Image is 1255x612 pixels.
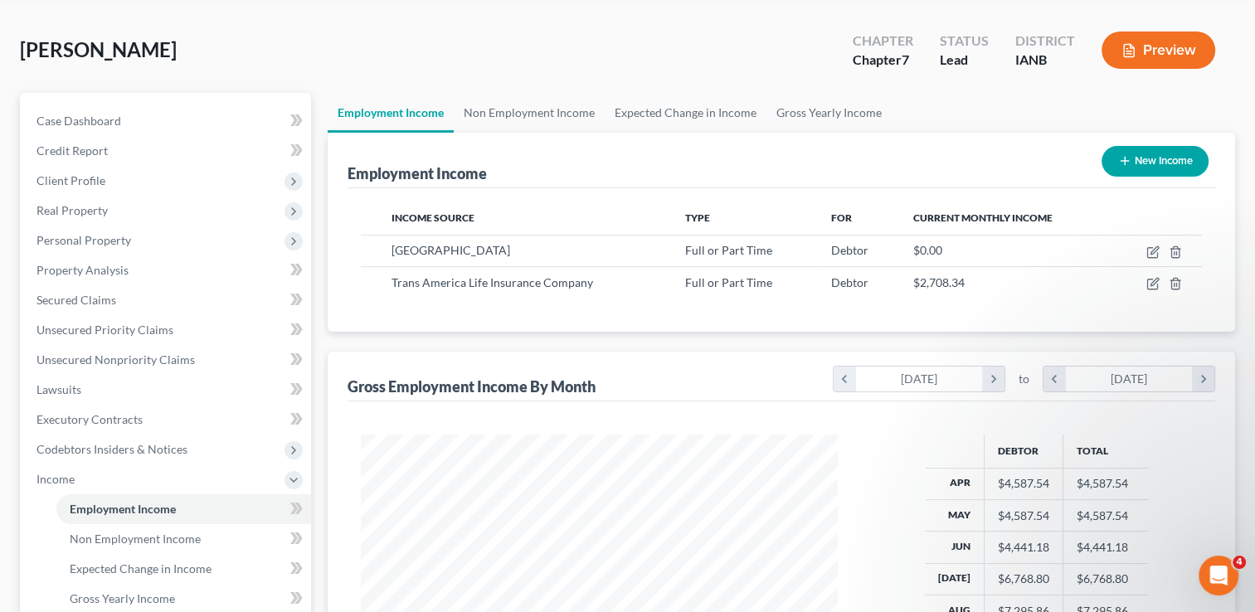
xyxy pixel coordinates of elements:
button: Preview [1102,32,1215,69]
span: 7 [902,51,909,67]
span: Secured Claims [36,293,116,307]
span: Current Monthly Income [913,211,1053,224]
iframe: Intercom live chat [1199,556,1238,595]
a: Gross Yearly Income [766,93,892,133]
span: Property Analysis [36,263,129,277]
div: Gross Employment Income By Month [348,376,596,396]
span: to [1019,371,1029,387]
span: Personal Property [36,233,131,247]
a: Unsecured Priority Claims [23,315,311,345]
span: $0.00 [913,243,942,257]
span: Executory Contracts [36,412,143,426]
th: Jun [925,532,985,563]
span: Non Employment Income [70,532,201,546]
td: $4,441.18 [1063,532,1148,563]
span: 4 [1233,556,1246,569]
div: $4,587.54 [998,475,1049,492]
span: Gross Yearly Income [70,591,175,605]
a: Employment Income [56,494,311,524]
span: Codebtors Insiders & Notices [36,442,187,456]
a: Lawsuits [23,375,311,405]
span: Unsecured Priority Claims [36,323,173,337]
a: Expected Change in Income [56,554,311,584]
div: $6,768.80 [998,571,1049,587]
span: Real Property [36,203,108,217]
div: [DATE] [856,367,983,391]
a: Unsecured Nonpriority Claims [23,345,311,375]
div: District [1015,32,1075,51]
div: IANB [1015,51,1075,70]
span: Unsecured Nonpriority Claims [36,352,195,367]
span: Trans America Life Insurance Company [392,275,593,289]
a: Credit Report [23,136,311,166]
span: For [831,211,852,224]
a: Expected Change in Income [605,93,766,133]
span: Credit Report [36,143,108,158]
div: Chapter [853,32,913,51]
span: Debtor [831,275,868,289]
a: Property Analysis [23,255,311,285]
th: [DATE] [925,563,985,595]
span: Employment Income [70,502,176,516]
i: chevron_right [1192,367,1214,391]
th: Debtor [985,435,1063,468]
div: Status [940,32,989,51]
a: Executory Contracts [23,405,311,435]
a: Case Dashboard [23,106,311,136]
span: Case Dashboard [36,114,121,128]
span: Full or Part Time [685,243,772,257]
i: chevron_left [1043,367,1066,391]
th: Apr [925,468,985,499]
td: $6,768.80 [1063,563,1148,595]
span: [GEOGRAPHIC_DATA] [392,243,510,257]
div: Chapter [853,51,913,70]
div: Lead [940,51,989,70]
a: Non Employment Income [454,93,605,133]
a: Employment Income [328,93,454,133]
span: Type [685,211,710,224]
td: $4,587.54 [1063,499,1148,531]
th: May [925,499,985,531]
span: [PERSON_NAME] [20,37,177,61]
span: Full or Part Time [685,275,772,289]
span: Lawsuits [36,382,81,396]
i: chevron_right [982,367,1004,391]
span: Expected Change in Income [70,561,212,576]
div: $4,587.54 [998,508,1049,524]
div: $4,441.18 [998,539,1049,556]
a: Non Employment Income [56,524,311,554]
i: chevron_left [834,367,856,391]
th: Total [1063,435,1148,468]
span: Client Profile [36,173,105,187]
span: $2,708.34 [913,275,965,289]
td: $4,587.54 [1063,468,1148,499]
span: Income Source [392,211,474,224]
span: Income [36,472,75,486]
div: Employment Income [348,163,487,183]
span: Debtor [831,243,868,257]
div: [DATE] [1066,367,1193,391]
a: Secured Claims [23,285,311,315]
button: New Income [1102,146,1209,177]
